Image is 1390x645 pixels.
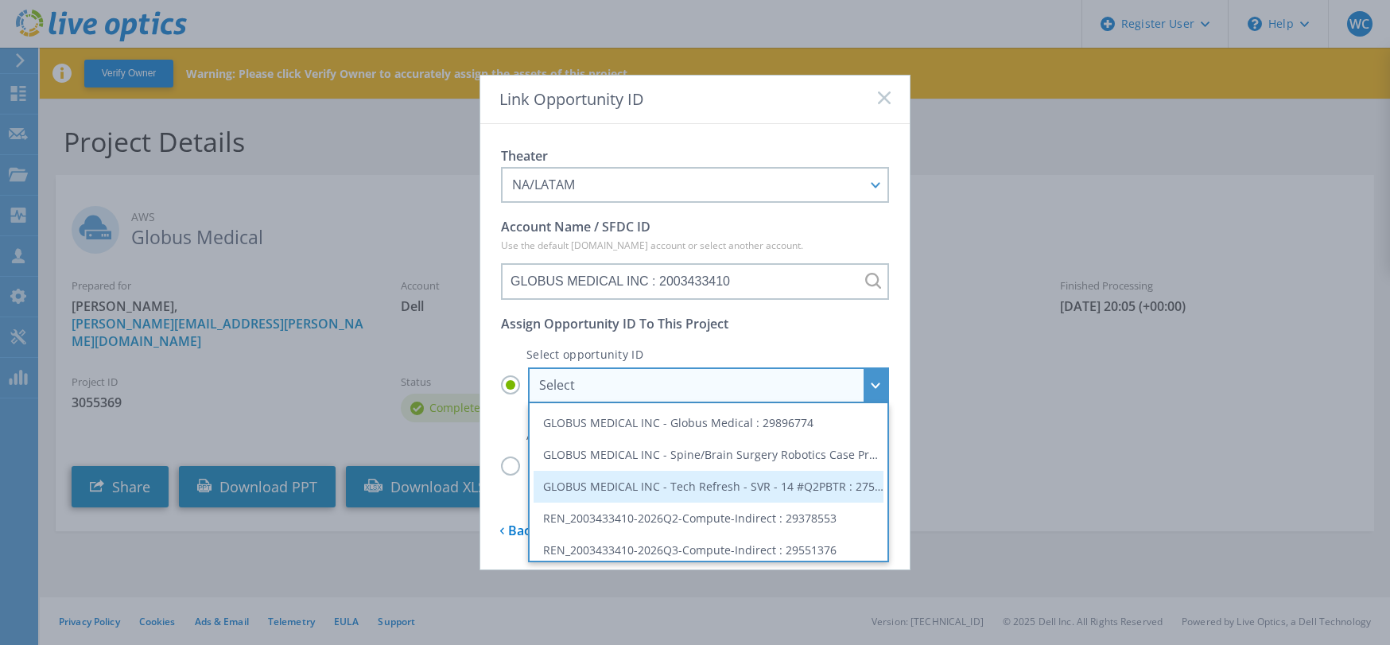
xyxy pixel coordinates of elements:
[499,88,644,110] span: Link Opportunity ID
[534,471,883,503] li: GLOBUS MEDICAL INC - Tech Refresh - SVR - 14 #Q2PBTR : 27592693
[501,145,889,167] p: Theater
[501,313,889,335] p: Assign Opportunity ID To This Project
[534,534,883,566] li: REN_2003433410-2026Q3-Compute-Indirect : 29551376
[534,439,883,471] li: GLOBUS MEDICAL INC - Spine/Brain Surgery Robotics Case Project : 29502757
[501,348,889,361] p: Select opportunity ID
[501,429,889,442] p: Activity not tied to opportunity
[539,377,860,393] div: Select
[501,510,538,539] a: Back
[501,216,889,238] p: Account Name / SFDC ID
[534,407,883,439] li: GLOBUS MEDICAL INC - Globus Medical : 29896774
[501,238,889,254] p: Use the default [DOMAIN_NAME] account or select another account.
[501,263,889,300] input: GLOBUS MEDICAL INC : 2003433410
[512,176,860,193] div: NA/LATAM
[534,503,883,534] li: REN_2003433410-2026Q2-Compute-Indirect : 29378553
